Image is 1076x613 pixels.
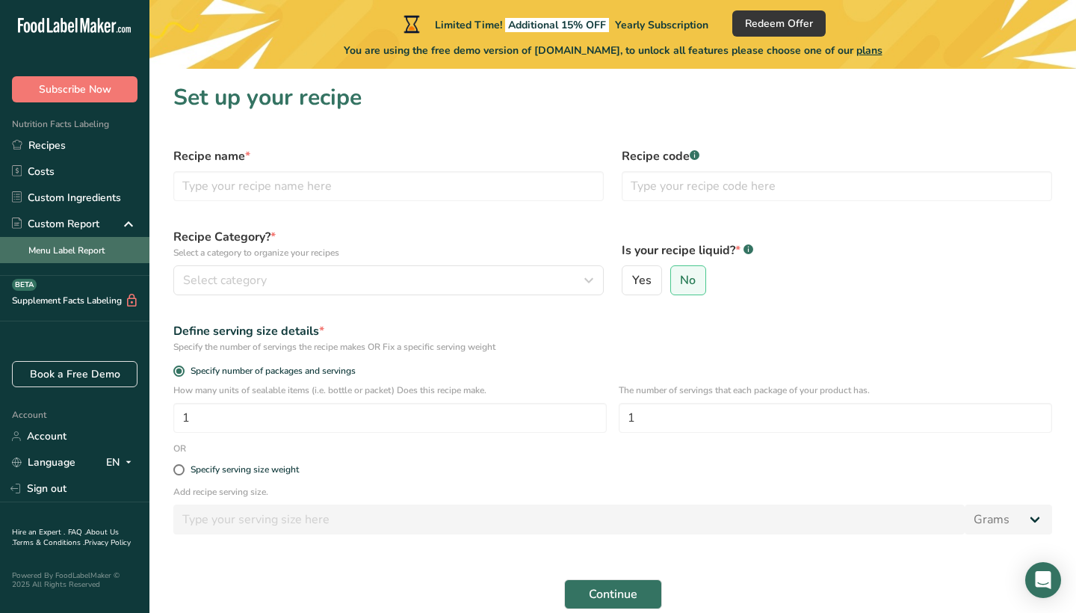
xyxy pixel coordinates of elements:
[185,366,356,377] span: Specify number of packages and servings
[1025,562,1061,598] div: Open Intercom Messenger
[39,81,111,97] span: Subscribe Now
[505,18,609,32] span: Additional 15% OFF
[856,43,882,58] span: plans
[106,454,137,472] div: EN
[615,18,708,32] span: Yearly Subscription
[619,383,1052,397] p: The number of servings that each package of your product has.
[173,171,604,201] input: Type your recipe name here
[68,527,86,537] a: FAQ .
[12,527,65,537] a: Hire an Expert .
[164,442,195,455] div: OR
[173,485,1052,499] p: Add recipe serving size.
[173,228,604,259] label: Recipe Category?
[12,279,37,291] div: BETA
[589,585,637,603] span: Continue
[12,361,137,387] a: Book a Free Demo
[13,537,84,548] a: Terms & Conditions .
[632,273,652,288] span: Yes
[12,216,99,232] div: Custom Report
[173,147,604,165] label: Recipe name
[173,322,1052,340] div: Define serving size details
[12,571,137,589] div: Powered By FoodLabelMaker © 2025 All Rights Reserved
[344,43,882,58] span: You are using the free demo version of [DOMAIN_NAME], to unlock all features please choose one of...
[173,265,604,295] button: Select category
[12,76,137,102] button: Subscribe Now
[191,464,299,475] div: Specify serving size weight
[183,271,267,289] span: Select category
[173,81,1052,114] h1: Set up your recipe
[12,449,75,475] a: Language
[564,579,662,609] button: Continue
[12,527,119,548] a: About Us .
[173,505,965,535] input: Type your serving size here
[84,537,131,548] a: Privacy Policy
[622,241,1052,259] label: Is your recipe liquid?
[173,246,604,259] p: Select a category to organize your recipes
[732,10,826,37] button: Redeem Offer
[745,16,813,31] span: Redeem Offer
[173,383,607,397] p: How many units of sealable items (i.e. bottle or packet) Does this recipe make.
[622,171,1052,201] input: Type your recipe code here
[401,15,708,33] div: Limited Time!
[622,147,1052,165] label: Recipe code
[173,340,1052,354] div: Specify the number of servings the recipe makes OR Fix a specific serving weight
[680,273,696,288] span: No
